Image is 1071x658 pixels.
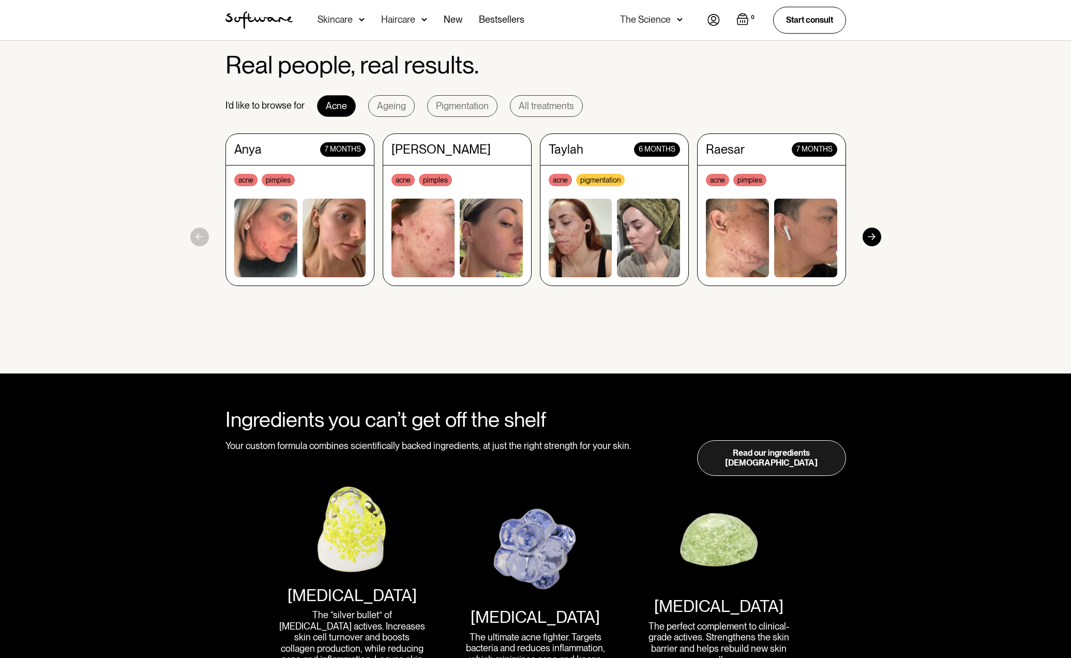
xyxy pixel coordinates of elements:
[391,174,415,186] div: acne
[225,440,637,476] div: Your custom formula combines scientifically backed ingredients, at just the right strength for yo...
[549,174,572,186] div: acne
[391,199,455,277] img: woman with acne
[749,13,757,22] div: 0
[620,14,671,25] div: The Science
[736,13,757,27] a: Open empty cart
[225,51,479,79] h2: Real people, real results.
[234,142,262,157] div: Anya
[320,142,366,157] div: 7 months
[359,14,365,25] img: arrow down
[421,14,427,25] img: arrow down
[519,101,574,111] div: All treatments
[436,101,489,111] div: Pigmentation
[303,199,366,277] img: woman without acne
[419,174,452,186] div: pimples
[706,142,745,157] div: Raesar
[697,440,846,476] a: Read our ingredients [DEMOGRAPHIC_DATA]
[326,101,347,111] div: Acne
[288,586,417,605] div: [MEDICAL_DATA]
[381,14,415,25] div: Haircare
[225,11,293,29] a: home
[549,142,583,157] div: Taylah
[262,174,295,186] div: pimples
[576,174,625,186] div: pigmentation
[225,407,637,432] div: Ingredients you can’t get off the shelf
[549,199,612,277] img: woman with acne
[617,199,680,277] img: woman without acne
[677,14,683,25] img: arrow down
[654,596,783,616] div: [MEDICAL_DATA]
[234,199,297,277] img: woman with acne
[225,11,293,29] img: Software Logo
[706,199,769,277] img: boy with acne
[733,174,766,186] div: pimples
[318,14,353,25] div: Skincare
[792,142,837,157] div: 7 months
[460,199,523,277] img: woman without acne
[706,174,729,186] div: acne
[377,101,406,111] div: Ageing
[774,199,837,277] img: boy without acne
[471,607,600,627] div: [MEDICAL_DATA]
[234,174,258,186] div: acne
[634,142,680,157] div: 6 months
[773,7,846,33] a: Start consult
[391,142,491,157] div: [PERSON_NAME]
